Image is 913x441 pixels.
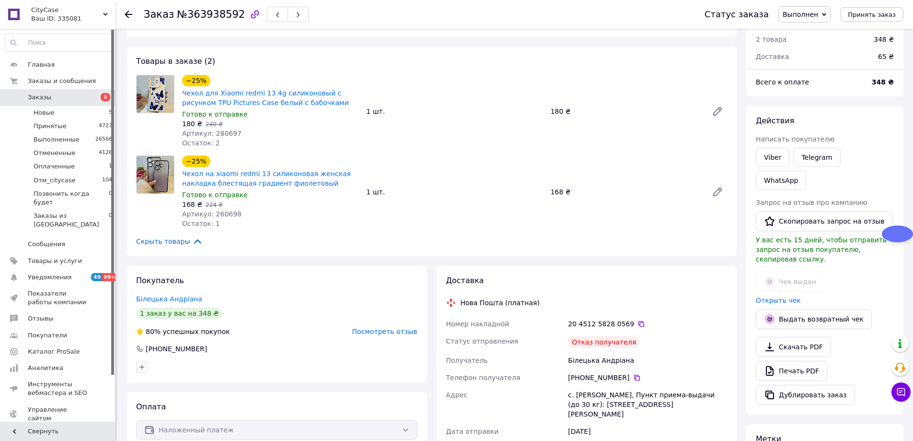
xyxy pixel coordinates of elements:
span: Остаток: 2 [182,139,220,147]
button: Выдать возвратный чек [756,309,872,329]
span: Доставка [756,53,789,60]
span: Товары и услуги [28,257,82,265]
span: Принять заказ [848,11,896,18]
span: 5 [109,108,112,117]
span: 4723 [99,122,112,131]
span: 168 ₴ [182,201,202,208]
span: Принятые [34,122,67,131]
a: Білецька Андріана [136,295,202,303]
span: Номер накладной [446,320,509,328]
div: [PHONE_NUMBER] [145,344,208,354]
span: 0 [109,212,112,229]
span: Аналитика [28,364,63,372]
span: 104 [102,176,112,185]
span: 180 ₴ [182,120,202,128]
span: Сообщения [28,240,65,249]
div: 65 ₴ [872,46,900,67]
span: Оплата [136,402,166,411]
span: Отмененные [34,149,75,157]
div: с. [PERSON_NAME], Пункт приема-выдачи (до 30 кг): [STREET_ADDRESS][PERSON_NAME] [566,386,729,423]
a: Редактировать [708,102,727,121]
img: Чехол на xiaomi redmi 13 силиконовая женская накладка блестящая градиент фиолетовый [137,156,174,193]
a: Чехол для Xiaomi redmi 13 4g силиконовый с рисунком TPU Pictures Case белый с бабочками [182,89,349,107]
span: Посмотреть отзыв [352,328,417,335]
span: Каталог ProSale [28,347,80,356]
button: Чат с покупателем [891,382,911,402]
span: Телефон получателя [446,374,520,381]
button: Принять заказ [840,7,903,22]
img: Чехол для Xiaomi redmi 13 4g силиконовый с рисунком TPU Pictures Case белый с бабочками [137,75,174,113]
span: Показатели работы компании [28,289,89,307]
span: Заказы [28,93,51,102]
span: 224 ₴ [206,202,223,208]
span: Управление сайтом [28,405,89,423]
div: 180 ₴ [547,105,704,118]
span: Выполнен [783,11,818,18]
span: Артикул: 280697 [182,130,242,137]
a: Открыть чек [756,297,801,304]
div: 1 шт. [362,185,546,199]
span: Готово к отправке [182,110,248,118]
span: Отм_citycase [34,176,76,185]
button: Дублировать заказ [756,385,855,405]
div: 168 ₴ [547,185,704,199]
span: CityCase [31,6,103,14]
div: [DATE] [566,423,729,440]
span: Заказы и сообщения [28,77,96,85]
span: Статус отправления [446,337,519,345]
div: Статус заказа [705,10,769,19]
div: −25% [182,75,210,86]
span: Товары в заказе (2) [136,57,215,66]
span: Готово к отправке [182,191,248,199]
a: Редактировать [708,182,727,202]
span: 26568 [95,135,112,144]
span: Оплаченные [34,162,75,171]
span: Новые [34,108,55,117]
div: [PHONE_NUMBER] [568,373,727,382]
span: Покупатели [28,331,67,340]
span: Отзывы [28,314,53,323]
span: Написать покупателю [756,135,834,143]
span: Скрыть товары [136,236,203,247]
span: Артикул: 260698 [182,210,242,218]
span: 240 ₴ [206,121,223,128]
a: Печать PDF [756,361,827,381]
span: Покупатель [136,276,184,285]
span: 80% [146,328,161,335]
div: 348 ₴ [874,35,894,44]
a: WhatsApp [756,171,806,190]
span: У вас есть 15 дней, чтобы отправить запрос на отзыв покупателю, скопировав ссылку. [756,236,887,263]
span: Заказ [144,9,174,20]
a: Чехол на xiaomi redmi 13 силиконовая женская накладка блестящая градиент фиолетовый [182,170,351,187]
b: 348 ₴ [872,78,894,86]
span: 99+ [102,273,118,281]
span: Доставка [446,276,484,285]
div: 1 заказ у вас на 348 ₴ [136,308,222,319]
span: Заказы из [GEOGRAPHIC_DATA] [34,212,109,229]
div: Ваш ID: 335081 [31,14,115,23]
span: Выполненные [34,135,80,144]
span: 1 [109,162,112,171]
span: 5 [101,93,110,101]
span: Уведомления [28,273,71,282]
a: Скачать PDF [756,337,831,357]
div: 20 4512 5828 0569 [568,319,727,329]
div: Отказ получателя [568,336,640,348]
span: 49 [91,273,102,281]
span: 0 [109,190,112,207]
span: Инструменты вебмастера и SEO [28,380,89,397]
div: Білецька Андріана [566,352,729,369]
span: Запрос на отзыв про компанию [756,199,867,206]
span: 4126 [99,149,112,157]
span: №363938592 [177,9,245,20]
span: Остаток: 1 [182,220,220,227]
span: Позвонить когда будет [34,190,109,207]
span: 2 товара [756,36,786,43]
div: −25% [182,155,210,167]
div: 1 шт. [362,105,546,118]
div: Нова Пошта (платная) [458,298,542,308]
button: Скопировать запрос на отзыв [756,211,893,231]
span: Адрес [446,391,467,399]
input: Поиск [5,34,113,51]
span: Дата отправки [446,428,499,435]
